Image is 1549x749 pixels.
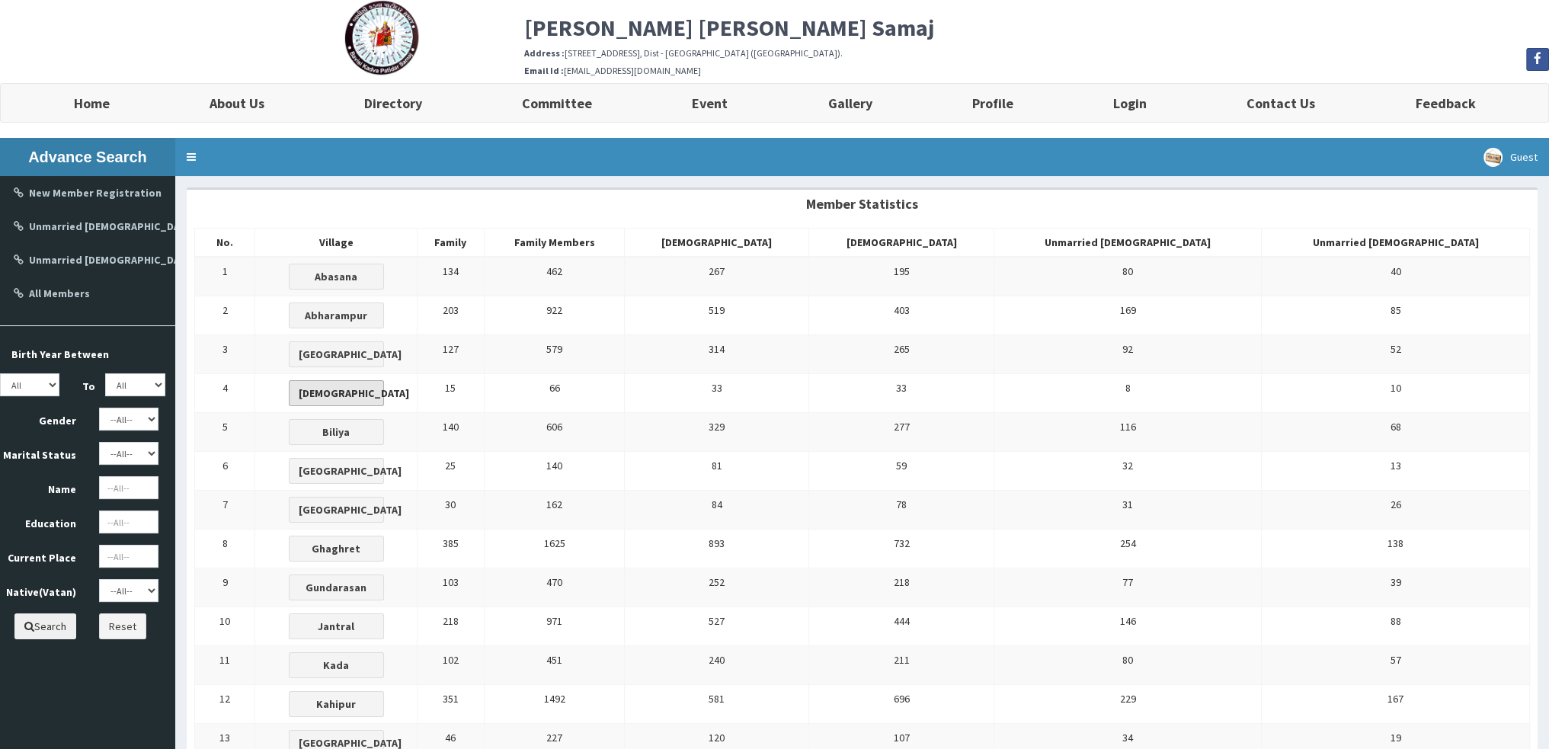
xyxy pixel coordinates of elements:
td: 579 [485,335,625,374]
td: 265 [809,335,994,374]
td: 8 [994,374,1262,413]
a: Home [24,84,159,122]
td: 277 [809,413,994,452]
td: 3 [195,335,255,374]
a: Gallery [778,84,922,122]
button: [DEMOGRAPHIC_DATA] [289,380,384,406]
td: 451 [485,646,625,685]
input: --All-- [99,545,158,568]
td: 167 [1262,685,1530,724]
th: Family [417,229,484,258]
b: Login [1113,94,1147,112]
td: 127 [417,335,484,374]
b: Address : [524,47,565,59]
td: 85 [1262,296,1530,335]
th: No. [195,229,255,258]
b: Contact Us [1247,94,1315,112]
td: 40 [1262,257,1530,296]
input: --All-- [99,476,158,499]
td: 470 [485,568,625,607]
td: 527 [625,607,809,646]
td: 314 [625,335,809,374]
a: About Us [159,84,314,122]
b: [GEOGRAPHIC_DATA] [299,347,402,361]
td: 444 [809,607,994,646]
td: 78 [809,491,994,530]
b: [PERSON_NAME] [PERSON_NAME] Samaj [524,13,934,42]
td: 140 [417,413,484,452]
td: 33 [625,374,809,413]
td: 39 [1262,568,1530,607]
td: 138 [1262,530,1530,568]
td: 103 [417,568,484,607]
a: Profile [922,84,1063,122]
button: Ghaghret [289,536,384,562]
td: 893 [625,530,809,568]
td: 732 [809,530,994,568]
th: Family Members [485,229,625,258]
a: Committee [472,84,642,122]
button: Kada [289,652,384,678]
td: 4 [195,374,255,413]
td: 2 [195,296,255,335]
b: Gundarasan [306,581,366,594]
td: 57 [1262,646,1530,685]
td: 385 [417,530,484,568]
td: 30 [417,491,484,530]
td: 10 [195,607,255,646]
td: 84 [625,491,809,530]
td: 116 [994,413,1262,452]
td: 66 [485,374,625,413]
img: User Image [1483,148,1503,167]
input: --All-- [99,511,158,533]
td: 68 [1262,413,1530,452]
button: [GEOGRAPHIC_DATA] [289,497,384,523]
a: Directory [314,84,472,122]
td: 162 [485,491,625,530]
span: Guest [1510,150,1538,164]
b: Jantral [318,619,354,633]
td: 146 [994,607,1262,646]
b: Abasana [315,270,357,283]
td: 462 [485,257,625,296]
b: All Members [29,286,90,300]
th: Unmarried [DEMOGRAPHIC_DATA] [1262,229,1530,258]
td: 8 [195,530,255,568]
td: 13 [1262,452,1530,491]
td: 81 [625,452,809,491]
b: Committee [522,94,592,112]
button: Search [14,613,76,639]
b: Profile [972,94,1013,112]
button: Abharampur [289,302,384,328]
td: 80 [994,257,1262,296]
th: [DEMOGRAPHIC_DATA] [809,229,994,258]
td: 52 [1262,335,1530,374]
a: Login [1063,84,1196,122]
td: 267 [625,257,809,296]
button: [GEOGRAPHIC_DATA] [289,458,384,484]
td: 1 [195,257,255,296]
button: Kahipur [289,691,384,717]
td: 80 [994,646,1262,685]
td: 77 [994,568,1262,607]
th: Village [255,229,417,258]
td: 33 [809,374,994,413]
button: Biliya [289,419,384,445]
td: 32 [994,452,1262,491]
a: Event [642,84,778,122]
b: Email Id : [524,65,564,76]
td: 7 [195,491,255,530]
td: 254 [994,530,1262,568]
td: 11 [195,646,255,685]
td: 351 [417,685,484,724]
td: 10 [1262,374,1530,413]
td: 606 [485,413,625,452]
th: Unmarried [DEMOGRAPHIC_DATA] [994,229,1262,258]
td: 102 [417,646,484,685]
th: [DEMOGRAPHIC_DATA] [625,229,809,258]
b: Advance Search [28,149,147,165]
td: 134 [417,257,484,296]
td: 696 [809,685,994,724]
td: 922 [485,296,625,335]
button: Abasana [289,264,384,290]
